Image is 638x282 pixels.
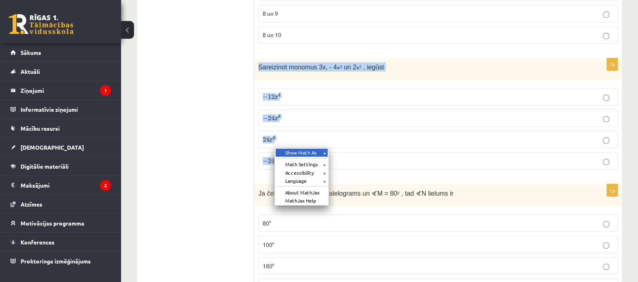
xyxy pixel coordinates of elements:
div: Show Math As [276,148,328,157]
div: Language [276,176,328,184]
span: ► [323,149,327,156]
div: About MathJax [276,188,328,196]
span: ► [323,161,327,167]
div: Accessibility [276,168,328,176]
span: ► [323,177,327,184]
div: MathJax Help [276,196,328,204]
div: Math Settings [276,160,328,168]
span: ► [323,169,327,175]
